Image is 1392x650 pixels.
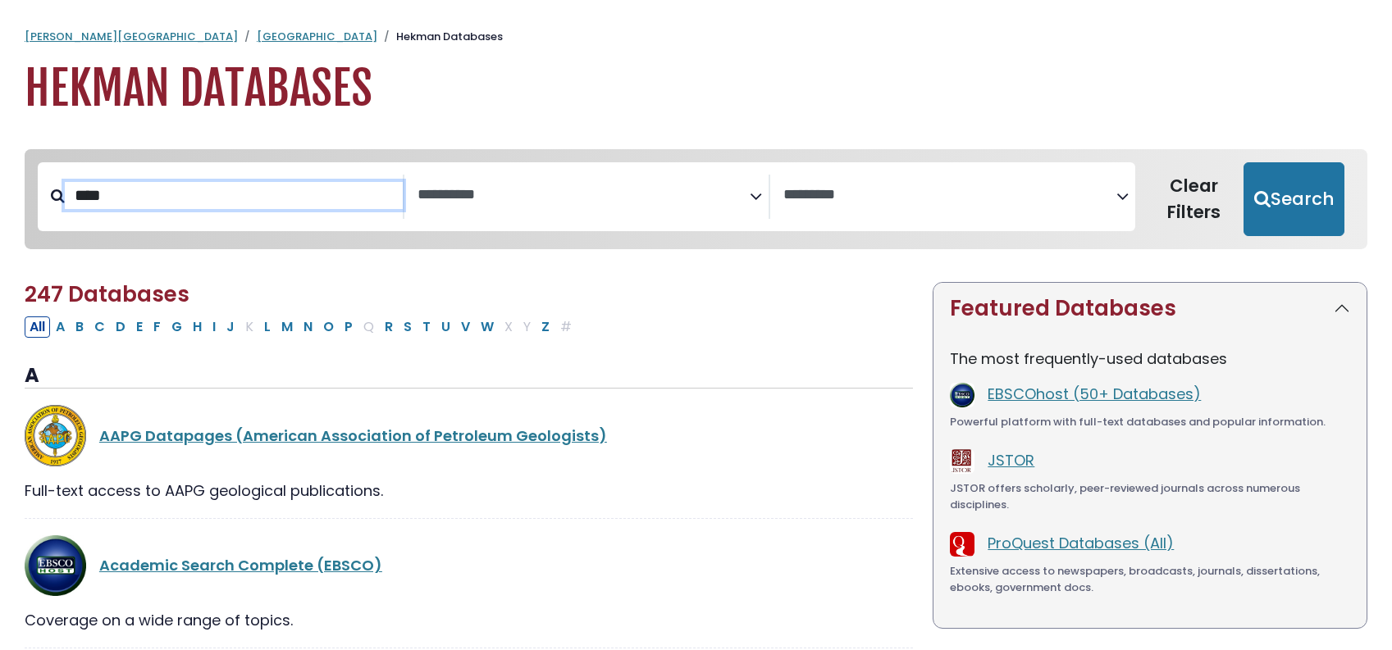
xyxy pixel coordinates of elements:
button: Filter Results U [436,316,455,338]
button: Filter Results A [51,316,70,338]
a: [PERSON_NAME][GEOGRAPHIC_DATA] [25,29,238,44]
button: Filter Results F [148,316,166,338]
a: Academic Search Complete (EBSCO) [99,555,382,575]
button: Filter Results I [208,316,221,338]
button: Filter Results V [456,316,475,338]
button: Filter Results O [318,316,339,338]
button: Filter Results W [476,316,499,338]
input: Search database by title or keyword [65,182,403,209]
a: JSTOR [988,450,1034,470]
h3: A [25,364,913,389]
nav: breadcrumb [25,29,1367,45]
button: Filter Results J [221,316,240,338]
button: Filter Results R [380,316,398,338]
button: Filter Results C [89,316,110,338]
button: Featured Databases [933,283,1367,334]
a: AAPG Datapages (American Association of Petroleum Geologists) [99,425,607,446]
a: ProQuest Databases (All) [988,533,1174,553]
nav: Search filters [25,149,1367,249]
div: Powerful platform with full-text databases and popular information. [950,414,1350,430]
button: Filter Results P [340,316,358,338]
button: Filter Results L [259,316,276,338]
button: Filter Results H [188,316,207,338]
button: Clear Filters [1145,162,1244,236]
a: EBSCOhost (50+ Databases) [988,384,1201,404]
button: All [25,316,50,338]
li: Hekman Databases [377,29,503,45]
button: Filter Results E [131,316,148,338]
div: Alpha-list to filter by first letter of database name [25,316,578,336]
p: The most frequently-used databases [950,348,1350,370]
span: 247 Databases [25,280,189,309]
textarea: Search [783,187,1116,204]
a: [GEOGRAPHIC_DATA] [257,29,377,44]
button: Filter Results M [276,316,298,338]
button: Filter Results S [399,316,417,338]
button: Filter Results G [167,316,187,338]
div: Coverage on a wide range of topics. [25,609,913,631]
button: Filter Results B [71,316,89,338]
button: Filter Results T [418,316,436,338]
div: JSTOR offers scholarly, peer-reviewed journals across numerous disciplines. [950,480,1350,512]
div: Full-text access to AAPG geological publications. [25,480,913,502]
button: Filter Results N [299,316,317,338]
h1: Hekman Databases [25,61,1367,116]
button: Filter Results D [111,316,130,338]
button: Submit for Search Results [1244,162,1344,236]
button: Filter Results Z [536,316,555,338]
textarea: Search [418,187,751,204]
div: Extensive access to newspapers, broadcasts, journals, dissertations, ebooks, government docs. [950,563,1350,595]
